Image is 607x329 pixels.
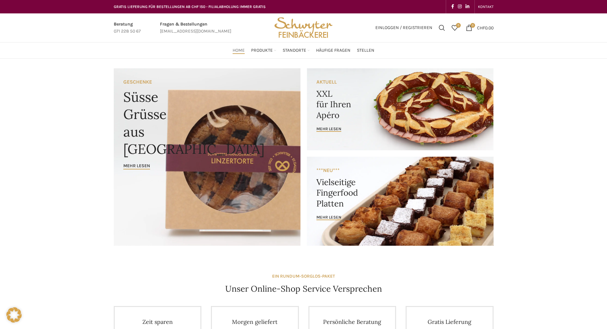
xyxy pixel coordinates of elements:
[319,318,386,325] h4: Persönliche Beratung
[477,25,494,30] bdi: 0.00
[316,44,350,57] a: Häufige Fragen
[448,21,461,34] div: Meine Wunschliste
[357,44,374,57] a: Stellen
[114,4,266,9] span: GRATIS LIEFERUNG FÜR BESTELLUNGEN AB CHF 150 - FILIALABHOLUNG IMMER GRATIS
[449,2,456,11] a: Facebook social link
[478,0,494,13] a: KONTAKT
[272,25,335,30] a: Site logo
[272,273,335,279] strong: EIN RUNDUM-SORGLOS-PAKET
[372,21,436,34] a: Einloggen / Registrieren
[436,21,448,34] a: Suchen
[456,2,464,11] a: Instagram social link
[375,26,432,30] span: Einloggen / Registrieren
[233,44,245,57] a: Home
[478,4,494,9] span: KONTAKT
[463,21,497,34] a: 0 CHF0.00
[448,21,461,34] a: 0
[111,44,497,57] div: Main navigation
[225,283,382,295] h4: Unser Online-Shop Service Versprechen
[272,13,335,42] img: Bäckerei Schwyter
[477,25,485,30] span: CHF
[160,21,231,35] a: Infobox link
[251,44,276,57] a: Produkte
[475,0,497,13] div: Secondary navigation
[470,23,475,28] span: 0
[357,48,374,54] span: Stellen
[416,318,483,325] h4: Gratis Lieferung
[221,318,288,325] h4: Morgen geliefert
[464,2,471,11] a: Linkedin social link
[307,68,494,150] a: Banner link
[456,23,461,28] span: 0
[283,44,310,57] a: Standorte
[316,48,350,54] span: Häufige Fragen
[114,21,141,35] a: Infobox link
[233,48,245,54] span: Home
[251,48,273,54] span: Produkte
[114,68,300,246] a: Banner link
[283,48,306,54] span: Standorte
[124,318,191,325] h4: Zeit sparen
[307,157,494,246] a: Banner link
